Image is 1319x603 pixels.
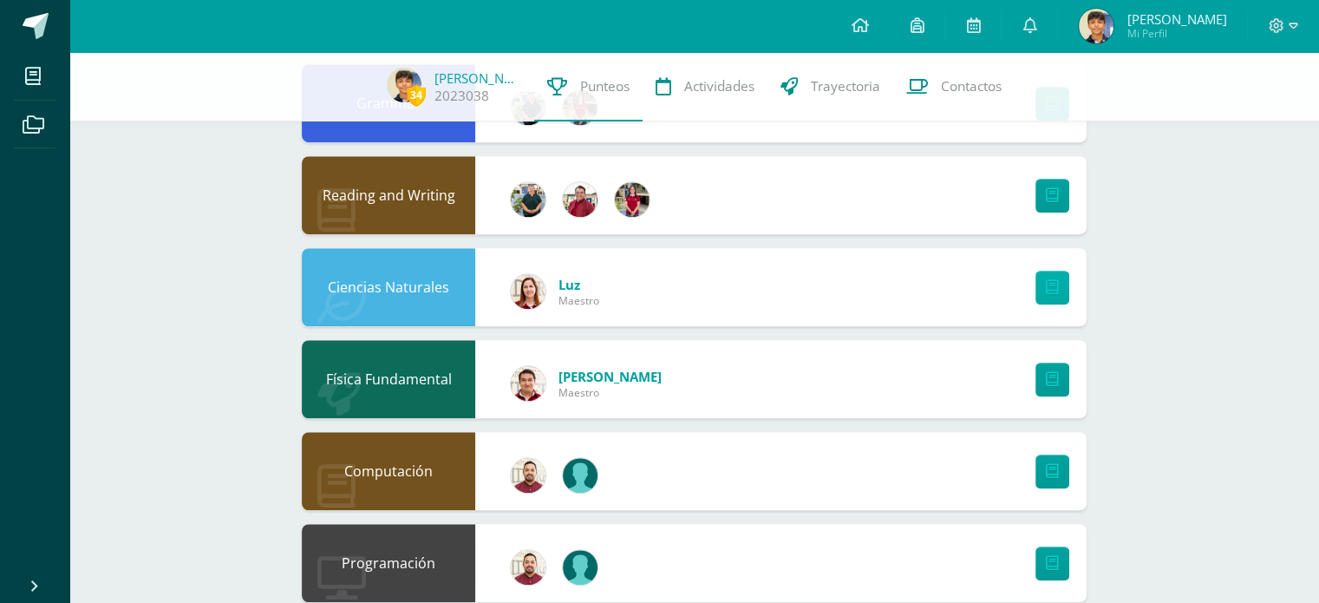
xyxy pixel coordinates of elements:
[1126,26,1226,41] span: Mi Perfil
[1126,10,1226,28] span: [PERSON_NAME]
[893,52,1015,121] a: Contactos
[811,77,880,95] span: Trayectoria
[302,156,475,234] div: Reading and Writing
[558,368,662,385] a: [PERSON_NAME]
[511,274,545,309] img: 817ebf3715493adada70f01008bc6ef0.png
[615,182,650,217] img: ea60e6a584bd98fae00485d881ebfd6b.png
[563,550,597,585] img: 9f417f221a50e53a74bb908f05c7e53d.png
[534,52,643,121] a: Punteos
[558,276,599,293] a: Luz
[511,458,545,493] img: e5b019aa7f8ef8ca40c9d9cad2d12463.png
[302,432,475,510] div: Computación
[511,366,545,401] img: 76b79572e868f347d82537b4f7bc2cf5.png
[558,385,662,400] span: Maestro
[941,77,1002,95] span: Contactos
[407,84,426,106] span: 34
[563,458,597,493] img: 9f417f221a50e53a74bb908f05c7e53d.png
[580,77,630,95] span: Punteos
[302,340,475,418] div: Física Fundamental
[387,68,421,102] img: 0e6c51aebb6d4d2a5558b620d4561360.png
[558,293,599,308] span: Maestro
[643,52,767,121] a: Actividades
[767,52,893,121] a: Trayectoria
[511,182,545,217] img: d3b263647c2d686994e508e2c9b90e59.png
[302,524,475,602] div: Programación
[434,69,521,87] a: [PERSON_NAME]
[563,182,597,217] img: 4433c8ec4d0dcbe293dd19cfa8535420.png
[1079,9,1113,43] img: 0e6c51aebb6d4d2a5558b620d4561360.png
[302,248,475,326] div: Ciencias Naturales
[511,550,545,585] img: e5b019aa7f8ef8ca40c9d9cad2d12463.png
[434,87,489,105] a: 2023038
[684,77,754,95] span: Actividades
